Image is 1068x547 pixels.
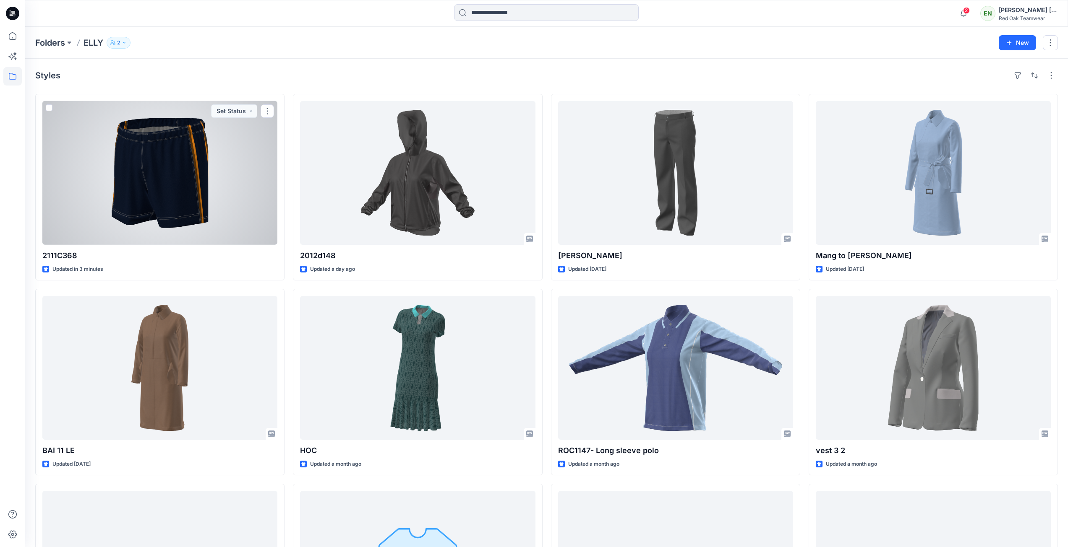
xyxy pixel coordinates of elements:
[107,37,131,49] button: 2
[558,250,793,262] p: [PERSON_NAME]
[558,101,793,245] a: QUAN NAM
[558,445,793,456] p: ROC1147- Long sleeve polo
[826,265,864,274] p: Updated [DATE]
[52,265,103,274] p: Updated in 3 minutes
[999,35,1036,50] button: New
[816,250,1051,262] p: Mang to [PERSON_NAME]
[42,250,277,262] p: 2111C368
[117,38,120,47] p: 2
[816,296,1051,440] a: vest 3 2
[35,70,60,80] h4: Styles
[310,460,361,469] p: Updated a month ago
[826,460,877,469] p: Updated a month ago
[558,296,793,440] a: ROC1147- Long sleeve polo
[999,5,1058,15] div: [PERSON_NAME] [PERSON_NAME]
[980,6,995,21] div: EN
[963,7,970,14] span: 2
[300,250,535,262] p: 2012d148
[300,101,535,245] a: 2012d148
[300,445,535,456] p: HOC
[310,265,355,274] p: Updated a day ago
[35,37,65,49] a: Folders
[568,265,606,274] p: Updated [DATE]
[816,101,1051,245] a: Mang to anh Tuan
[816,445,1051,456] p: vest 3 2
[84,37,103,49] p: ELLY
[999,15,1058,21] div: Red Oak Teamwear
[568,460,619,469] p: Updated a month ago
[300,296,535,440] a: HOC
[42,445,277,456] p: BAI 11 LE
[42,296,277,440] a: BAI 11 LE
[42,101,277,245] a: 2111C368
[52,460,91,469] p: Updated [DATE]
